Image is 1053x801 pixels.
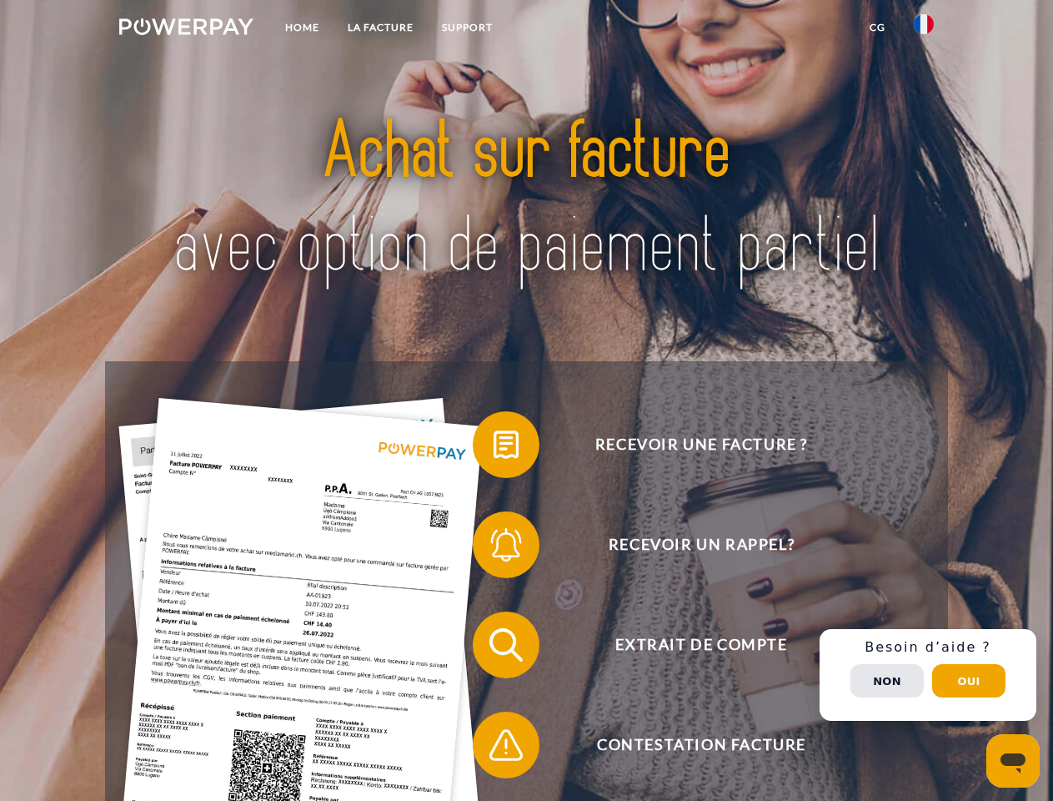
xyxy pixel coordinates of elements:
img: qb_search.svg [485,624,527,666]
a: CG [855,13,900,43]
a: LA FACTURE [333,13,428,43]
h3: Besoin d’aide ? [830,639,1026,656]
img: qb_bell.svg [485,524,527,566]
img: title-powerpay_fr.svg [159,80,894,320]
button: Non [850,664,924,698]
span: Recevoir un rappel? [497,511,905,578]
button: Recevoir un rappel? [473,511,906,578]
button: Contestation Facture [473,712,906,778]
img: qb_bill.svg [485,424,527,466]
a: Support [428,13,507,43]
span: Recevoir une facture ? [497,411,905,478]
a: Home [271,13,333,43]
button: Extrait de compte [473,612,906,678]
img: qb_warning.svg [485,724,527,766]
div: Schnellhilfe [820,629,1036,721]
button: Recevoir une facture ? [473,411,906,478]
iframe: Bouton de lancement de la fenêtre de messagerie [986,734,1040,788]
button: Oui [932,664,1005,698]
span: Contestation Facture [497,712,905,778]
img: fr [914,14,934,34]
span: Extrait de compte [497,612,905,678]
img: logo-powerpay-white.svg [119,18,253,35]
